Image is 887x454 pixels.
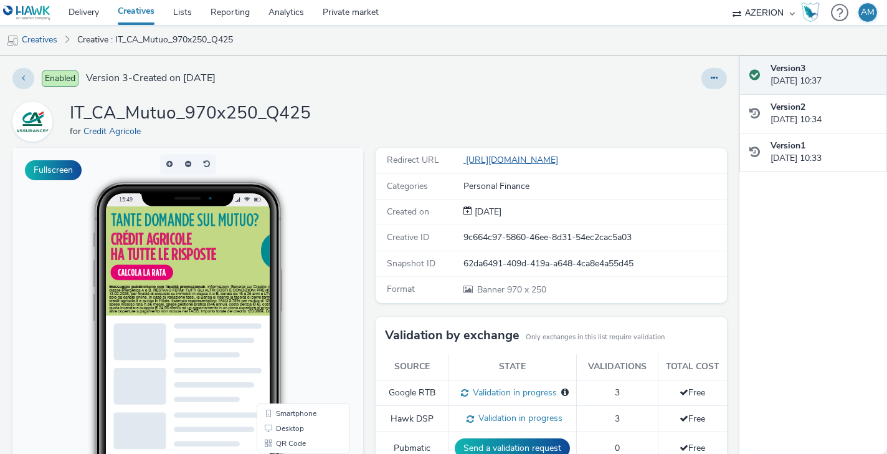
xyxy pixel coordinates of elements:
[771,62,877,88] div: [DATE] 10:37
[385,326,519,345] h3: Validation by exchange
[387,283,415,295] span: Format
[463,231,726,244] div: 9c664c97-5860-46ee-8d31-54ec2cac5a03
[263,262,304,269] span: Smartphone
[387,231,429,243] span: Creative ID
[771,140,877,165] div: [DATE] 10:33
[680,413,705,425] span: Free
[12,115,57,127] a: Credit Agricole
[387,180,428,192] span: Categories
[680,387,705,398] span: Free
[376,354,448,380] th: Source
[376,380,448,406] td: Google RTB
[70,102,311,125] h1: IT_CA_Mutuo_970x250_Q425
[801,2,820,22] img: Hawk Academy
[463,258,726,270] div: 62da6491-409d-419a-a648-4ca8e4a55d45
[771,62,805,74] strong: Version 3
[861,3,875,22] div: AM
[14,104,50,140] img: Credit Agricole
[3,5,51,21] img: undefined Logo
[83,125,146,137] a: Credit Agricole
[247,258,335,273] li: Smartphone
[387,206,429,218] span: Created on
[771,101,805,113] strong: Version 2
[86,71,216,85] span: Version 3 - Created on [DATE]
[6,34,19,47] img: mobile
[526,332,665,342] small: Only exchanges in this list require validation
[658,354,726,380] th: Total cost
[615,413,620,425] span: 3
[680,442,705,454] span: Free
[387,258,435,269] span: Snapshot ID
[42,70,78,87] span: Enabled
[93,59,516,168] img: Advertisement preview
[468,387,557,398] span: Validation in progress
[472,206,501,218] span: [DATE]
[387,154,439,166] span: Redirect URL
[615,387,620,398] span: 3
[476,284,546,296] span: 970 x 250
[448,354,577,380] th: State
[771,101,877,127] div: [DATE] 10:34
[472,206,501,218] div: Creation 02 October 2025, 10:33
[25,160,82,180] button: Fullscreen
[615,442,620,454] span: 0
[263,292,293,299] span: QR Code
[477,284,507,296] span: Banner
[71,25,239,55] a: Creative : IT_CA_Mutuo_970x250_Q425
[247,288,335,303] li: QR Code
[463,154,563,166] a: [URL][DOMAIN_NAME]
[70,125,83,137] span: for
[463,180,726,193] div: Personal Finance
[107,48,120,55] span: 15:49
[577,354,658,380] th: Validations
[771,140,805,152] strong: Version 1
[801,2,825,22] a: Hawk Academy
[376,406,448,432] td: Hawk DSP
[263,277,292,284] span: Desktop
[474,412,562,424] span: Validation in progress
[247,273,335,288] li: Desktop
